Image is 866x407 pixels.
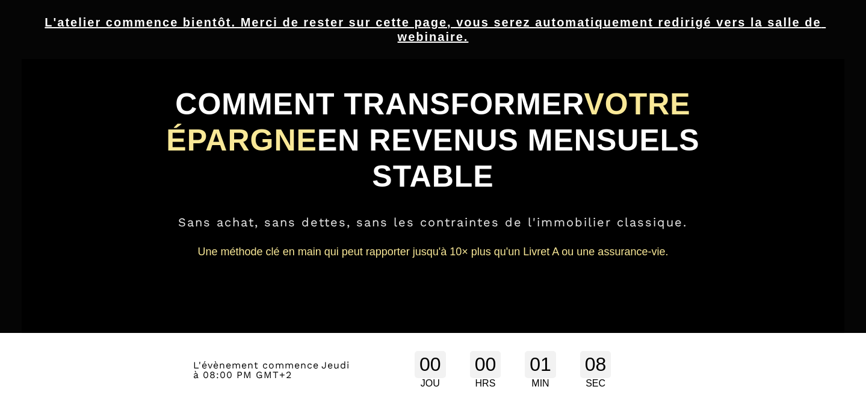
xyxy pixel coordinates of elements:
[470,351,501,378] div: 00
[525,378,556,389] div: MIN
[580,351,611,378] div: 08
[580,378,611,389] div: SEC
[45,16,826,43] u: L'atelier commence bientôt. Merci de rester sur cette page, vous serez automatiquement redirigé v...
[193,359,319,371] span: L'évènement commence
[193,359,350,381] span: Jeudi à 08:00 PM GMT+2
[129,80,738,200] h1: COMMENT TRANSFORMER EN REVENUS MENSUELS STABLE
[470,378,501,389] div: HRS
[198,246,669,258] span: Une méthode clé en main qui peut rapporter jusqu'à 10× plus qu'un Livret A ou une assurance-vie.
[415,351,446,378] div: 00
[415,378,446,389] div: JOU
[178,215,687,229] span: Sans achat, sans dettes, sans les contraintes de l'immobilier classique.
[525,351,556,378] div: 01
[129,331,343,376] div: ATELIER EN LIGNE PRIVÉ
